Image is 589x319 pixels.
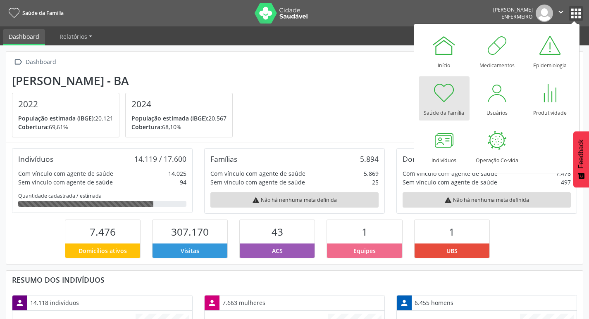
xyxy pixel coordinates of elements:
[536,5,553,22] img: img
[18,123,113,131] p: 69,61%
[15,298,24,307] i: person
[210,169,305,178] div: Com vínculo com agente de saúde
[472,76,522,121] a: Usuários
[181,246,199,255] span: Visitas
[12,56,24,68] i: 
[18,178,113,187] div: Sem vínculo com agente de saúde
[207,298,217,307] i: person
[210,192,379,208] div: Não há nenhuma meta definida
[134,154,186,163] div: 14.119 / 17.600
[364,169,379,178] div: 5.869
[131,114,227,123] p: 20.567
[360,154,379,163] div: 5.894
[362,225,367,239] span: 1
[272,246,283,255] span: ACS
[501,13,533,20] span: Enfermeiro
[472,124,522,168] a: Operação Co-vida
[412,295,456,310] div: 6.455 homens
[403,154,437,163] div: Domicílios
[180,178,186,187] div: 94
[18,114,113,123] p: 20.121
[27,295,82,310] div: 14.118 indivíduos
[22,9,64,17] span: Saúde da Família
[372,178,379,187] div: 25
[18,114,95,122] span: População estimada (IBGE):
[400,298,409,307] i: person
[6,6,64,20] a: Saúde da Família
[353,246,376,255] span: Equipes
[210,154,237,163] div: Famílias
[403,192,571,208] div: Não há nenhuma meta definida
[90,225,116,239] span: 7.476
[449,225,455,239] span: 1
[493,6,533,13] div: [PERSON_NAME]
[3,29,45,45] a: Dashboard
[168,169,186,178] div: 14.025
[472,29,522,73] a: Medicamentos
[131,123,227,131] p: 68,10%
[419,29,470,73] a: Início
[403,169,498,178] div: Com vínculo com agente de saúde
[556,7,565,17] i: 
[403,178,497,187] div: Sem vínculo com agente de saúde
[12,275,577,284] div: Resumo dos indivíduos
[573,131,589,187] button: Feedback - Mostrar pesquisa
[219,295,268,310] div: 7.663 mulheres
[24,56,57,68] div: Dashboard
[79,246,127,255] span: Domicílios ativos
[525,29,575,73] a: Epidemiologia
[60,33,87,40] span: Relatórios
[18,192,186,199] div: Quantidade cadastrada / estimada
[419,76,470,121] a: Saúde da Família
[210,178,305,187] div: Sem vínculo com agente de saúde
[171,225,209,239] span: 307.170
[561,178,571,187] div: 497
[131,114,208,122] span: População estimada (IBGE):
[12,56,57,68] a:  Dashboard
[18,99,113,109] h4: 2022
[272,225,283,239] span: 43
[54,29,98,44] a: Relatórios
[131,99,227,109] h4: 2024
[525,76,575,121] a: Produtividade
[556,169,571,178] div: 7.476
[12,74,238,87] div: [PERSON_NAME] - BA
[577,139,585,168] span: Feedback
[553,5,569,22] button: 
[252,196,260,204] i: warning
[446,246,458,255] span: UBS
[18,169,113,178] div: Com vínculo com agente de saúde
[131,123,162,131] span: Cobertura:
[569,6,583,21] button: apps
[18,123,49,131] span: Cobertura:
[419,124,470,168] a: Indivíduos
[18,154,53,163] div: Indivíduos
[444,196,452,204] i: warning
